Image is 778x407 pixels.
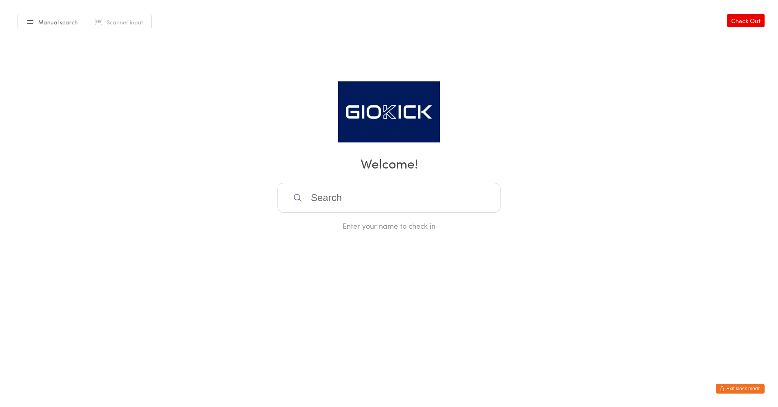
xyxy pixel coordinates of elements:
[727,14,765,27] a: Check Out
[278,183,500,213] input: Search
[107,18,143,26] span: Scanner input
[38,18,78,26] span: Manual search
[278,221,500,231] div: Enter your name to check in
[338,81,440,142] img: Giokick Martial Arts
[8,154,770,172] h2: Welcome!
[716,384,765,394] button: Exit kiosk mode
